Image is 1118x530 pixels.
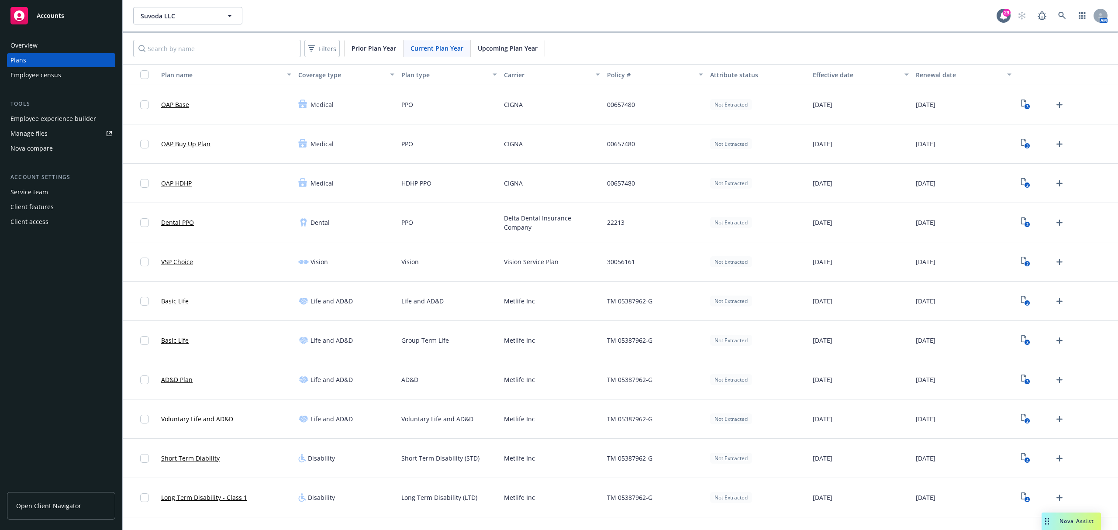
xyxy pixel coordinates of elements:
div: Not Extracted [710,453,752,464]
text: 3 [1026,182,1028,188]
input: Toggle Row Selected [140,297,149,306]
span: Life and AD&D [311,414,353,423]
span: Medical [311,100,334,109]
a: View Plan Documents [1018,373,1032,387]
a: Upload Plan Documents [1052,451,1066,465]
span: Metlife Inc [504,375,535,384]
div: Not Extracted [710,99,752,110]
span: Metlife Inc [504,296,535,306]
button: Policy # [604,64,707,85]
text: 3 [1026,340,1028,345]
button: Plan type [398,64,501,85]
span: Metlife Inc [504,414,535,423]
text: 2 [1026,261,1028,267]
span: Vision [311,257,328,266]
div: Client features [10,200,54,214]
span: [DATE] [916,493,935,502]
span: Short Term Disability (STD) [401,454,480,463]
span: CIGNA [504,100,523,109]
a: View Plan Documents [1018,255,1032,269]
span: 30056161 [607,257,635,266]
span: Prior Plan Year [352,44,396,53]
a: Nova compare [7,141,115,155]
span: [DATE] [916,296,935,306]
span: Delta Dental Insurance Company [504,213,600,232]
div: Effective date [813,70,899,79]
a: Service team [7,185,115,199]
a: View Plan Documents [1018,176,1032,190]
span: Life and AD&D [401,296,444,306]
text: 3 [1026,379,1028,385]
a: View Plan Documents [1018,491,1032,505]
a: AD&D Plan [161,375,193,384]
button: Coverage type [295,64,398,85]
div: Not Extracted [710,217,752,228]
input: Toggle Row Selected [140,493,149,502]
input: Toggle Row Selected [140,140,149,148]
a: Upload Plan Documents [1052,491,1066,505]
span: [DATE] [916,257,935,266]
div: Not Extracted [710,374,752,385]
span: [DATE] [813,257,832,266]
text: 3 [1026,143,1028,149]
span: Disability [308,454,335,463]
div: Carrier [504,70,590,79]
a: View Plan Documents [1018,451,1032,465]
span: TM 05387962-G [607,454,652,463]
span: Metlife Inc [504,454,535,463]
button: Nova Assist [1042,513,1101,530]
a: VSP Choice [161,257,193,266]
text: 4 [1026,458,1028,463]
button: Effective date [809,64,912,85]
span: Medical [311,179,334,188]
span: Voluntary Life and AD&D [401,414,473,423]
span: [DATE] [813,100,832,109]
a: OAP Base [161,100,189,109]
a: Search [1053,7,1071,24]
span: CIGNA [504,139,523,148]
a: Upload Plan Documents [1052,373,1066,387]
div: Not Extracted [710,335,752,346]
div: Renewal date [916,70,1002,79]
span: Metlife Inc [504,493,535,502]
span: PPO [401,100,413,109]
input: Toggle Row Selected [140,375,149,384]
span: TM 05387962-G [607,296,652,306]
a: OAP Buy Up Plan [161,139,210,148]
text: 2 [1026,418,1028,424]
span: [DATE] [813,454,832,463]
span: 00657480 [607,100,635,109]
span: [DATE] [916,454,935,463]
input: Select all [140,70,149,79]
span: Current Plan Year [411,44,463,53]
a: Overview [7,38,115,52]
button: Plan name [158,64,295,85]
span: HDHP PPO [401,179,431,188]
span: Suvoda LLC [141,11,216,21]
div: Plan name [161,70,282,79]
span: [DATE] [813,414,832,423]
input: Toggle Row Selected [140,179,149,188]
span: PPO [401,218,413,227]
span: [DATE] [916,179,935,188]
span: Disability [308,493,335,502]
a: Start snowing [1013,7,1031,24]
a: Upload Plan Documents [1052,412,1066,426]
span: Life and AD&D [311,296,353,306]
span: [DATE] [916,336,935,345]
span: Life and AD&D [311,336,353,345]
a: Long Term Disability - Class 1 [161,493,247,502]
a: Report a Bug [1033,7,1051,24]
div: Employee experience builder [10,112,96,126]
div: Employee census [10,68,61,82]
button: Renewal date [912,64,1015,85]
span: Vision Service Plan [504,257,559,266]
a: Upload Plan Documents [1052,294,1066,308]
div: Service team [10,185,48,199]
a: Switch app [1073,7,1091,24]
div: Coverage type [298,70,385,79]
div: Not Extracted [710,492,752,503]
span: [DATE] [813,336,832,345]
a: View Plan Documents [1018,294,1032,308]
div: Plan type [401,70,488,79]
